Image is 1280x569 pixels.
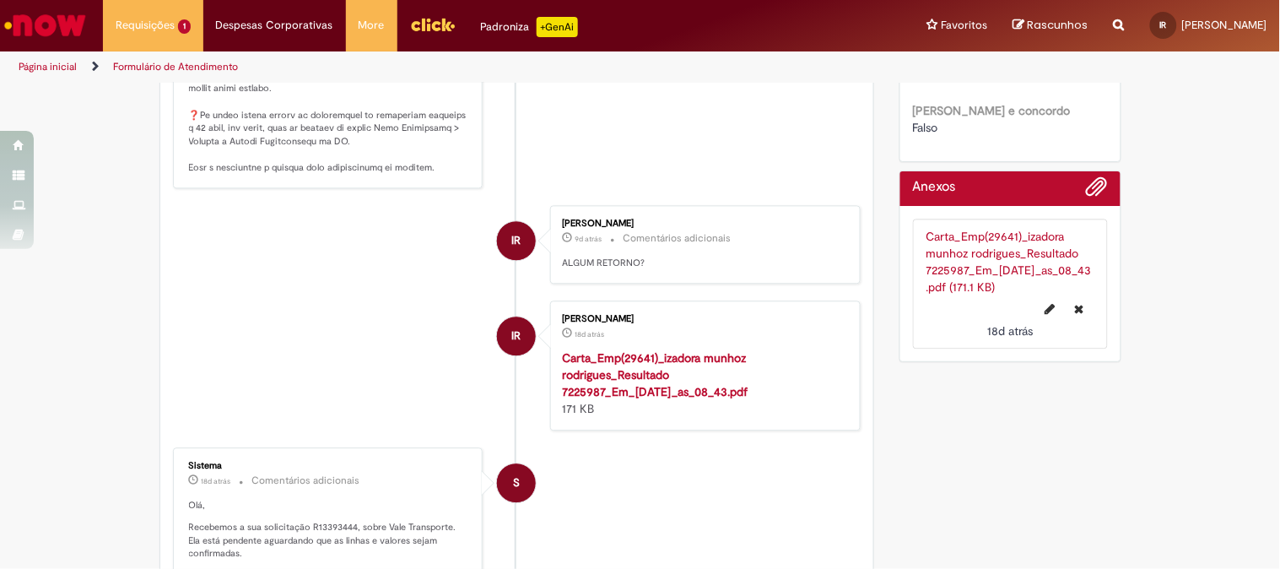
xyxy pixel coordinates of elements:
span: Requisições [116,17,175,34]
span: IR [512,220,521,261]
span: 1 [178,19,191,34]
b: [PERSON_NAME] e concordo [913,103,1071,118]
p: Olá, [189,499,470,512]
time: 20/08/2025 09:13:37 [575,234,602,244]
span: IR [512,316,521,356]
h2: Anexos [913,180,956,195]
div: Izadora Munhoz Rodrigues [497,221,536,260]
span: 18d atrás [575,329,604,339]
span: More [359,17,385,34]
small: Comentários adicionais [252,474,360,488]
div: [PERSON_NAME] [562,314,843,324]
div: 171 KB [562,350,843,417]
button: Adicionar anexos [1086,176,1108,206]
button: Excluir Carta_Emp(29641)_izadora munhoz rodrigues_Resultado 7225987_Em_11-08-2025_as_08_43.pdf [1065,295,1094,322]
img: ServiceNow [2,8,89,42]
div: Sistema [189,461,470,471]
span: Falso [913,69,938,84]
span: IR [1160,19,1167,30]
span: [PERSON_NAME] [1182,18,1267,32]
a: Rascunhos [1013,18,1088,34]
ul: Trilhas de página [13,51,840,83]
div: System [497,463,536,502]
span: 9d atrás [575,234,602,244]
span: Despesas Corporativas [216,17,333,34]
p: ALGUM RETORNO? [562,257,843,270]
span: Falso [913,120,938,135]
small: Comentários adicionais [623,231,731,246]
a: Carta_Emp(29641)_izadora munhoz rodrigues_Resultado 7225987_Em_[DATE]_as_08_43.pdf [562,350,748,399]
span: S [513,463,520,503]
div: Izadora Munhoz Rodrigues [497,317,536,355]
time: 11/08/2025 08:36:52 [202,476,231,486]
span: 18d atrás [987,323,1033,339]
span: 18d atrás [202,476,231,486]
a: Página inicial [19,60,77,73]
time: 11/08/2025 08:44:16 [987,323,1033,339]
div: [PERSON_NAME] [562,219,843,229]
span: Rascunhos [1028,17,1088,33]
span: Favoritos [942,17,988,34]
img: click_logo_yellow_360x200.png [410,12,456,37]
a: Formulário de Atendimento [113,60,238,73]
time: 11/08/2025 08:44:16 [575,329,604,339]
a: Carta_Emp(29641)_izadora munhoz rodrigues_Resultado 7225987_Em_[DATE]_as_08_43.pdf (171.1 KB) [926,229,1092,295]
div: Padroniza [481,17,578,37]
button: Editar nome de arquivo Carta_Emp(29641)_izadora munhoz rodrigues_Resultado 7225987_Em_11-08-2025_... [1035,295,1066,322]
p: +GenAi [537,17,578,37]
p: Recebemos a sua solicitação R13393444, sobre Vale Transporte. Ela está pendente aguardando que as... [189,521,470,561]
